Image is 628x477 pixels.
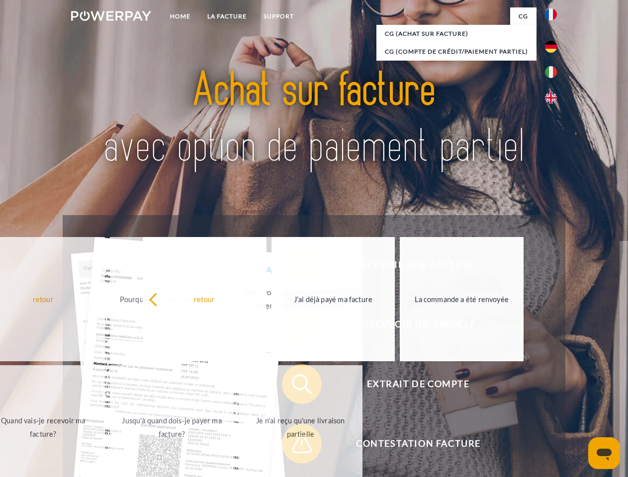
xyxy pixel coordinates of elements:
[282,424,540,464] button: Contestation Facture
[545,41,557,53] img: de
[255,7,302,25] a: Support
[199,7,255,25] a: LA FACTURE
[296,364,540,404] span: Extrait de compte
[545,8,557,20] img: fr
[376,25,537,43] a: CG (achat sur facture)
[71,11,151,21] img: logo-powerpay-white.svg
[376,43,537,61] a: CG (Compte de crédit/paiement partiel)
[406,292,518,306] div: La commande a été renvoyée
[162,7,199,25] a: Home
[277,292,389,306] div: J'ai déjà payé ma facture
[149,292,261,306] div: retour
[545,66,557,78] img: it
[116,414,228,441] div: Jusqu'à quand dois-je payer ma facture?
[95,48,533,190] img: title-powerpay_fr.svg
[510,7,537,25] a: CG
[116,292,228,306] div: Pourquoi ai-je reçu une facture?
[545,92,557,104] img: en
[282,364,540,404] button: Extrait de compte
[245,414,357,441] div: Je n'ai reçu qu'une livraison partielle
[588,437,620,469] iframe: Bouton de lancement de la fenêtre de messagerie
[296,424,540,464] span: Contestation Facture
